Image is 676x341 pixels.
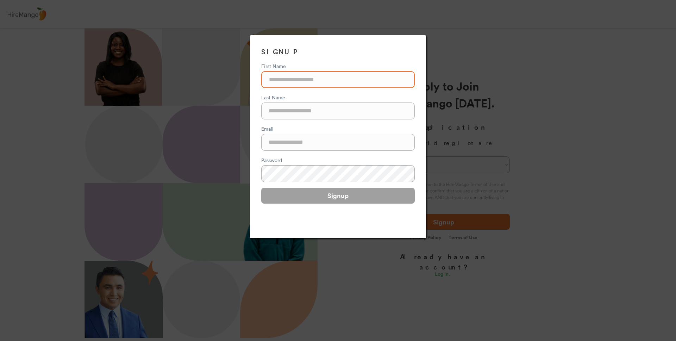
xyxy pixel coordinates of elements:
[261,156,415,164] div: Password
[261,188,415,204] button: Signup
[261,46,415,57] h3: SIGNUP
[261,62,415,70] div: First Name
[261,94,415,101] div: Last Name
[261,125,415,132] div: Email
